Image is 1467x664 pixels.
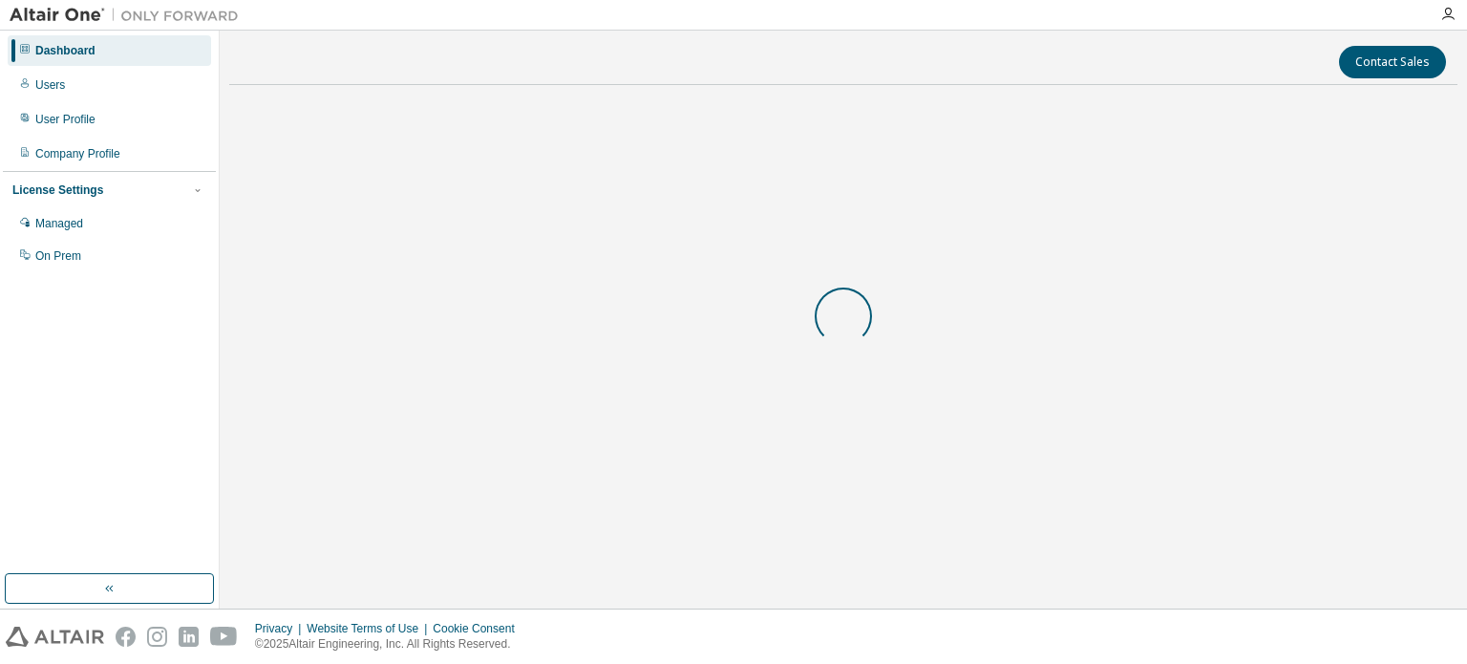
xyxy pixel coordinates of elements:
[35,112,96,127] div: User Profile
[179,627,199,647] img: linkedin.svg
[307,621,433,636] div: Website Terms of Use
[255,636,526,653] p: © 2025 Altair Engineering, Inc. All Rights Reserved.
[12,182,103,198] div: License Settings
[6,627,104,647] img: altair_logo.svg
[35,146,120,161] div: Company Profile
[10,6,248,25] img: Altair One
[35,216,83,231] div: Managed
[1339,46,1446,78] button: Contact Sales
[35,77,65,93] div: Users
[433,621,525,636] div: Cookie Consent
[210,627,238,647] img: youtube.svg
[116,627,136,647] img: facebook.svg
[255,621,307,636] div: Privacy
[35,248,81,264] div: On Prem
[147,627,167,647] img: instagram.svg
[35,43,96,58] div: Dashboard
